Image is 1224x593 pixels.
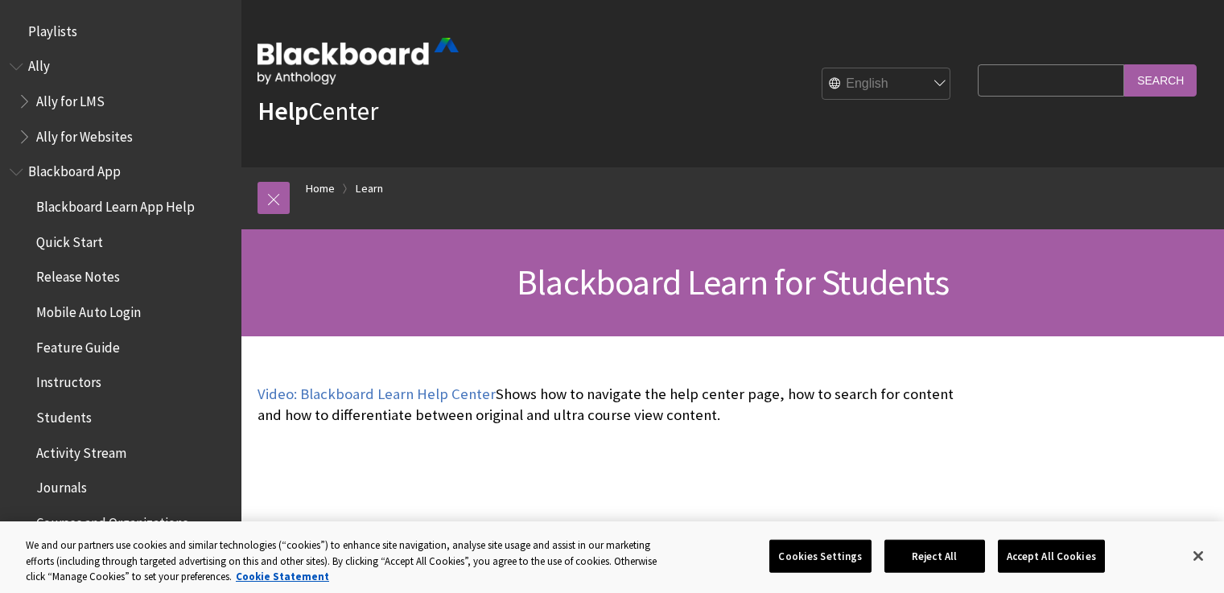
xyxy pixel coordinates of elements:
[258,38,459,84] img: Blackboard by Anthology
[998,539,1105,573] button: Accept All Cookies
[769,539,871,573] button: Cookies Settings
[36,264,120,286] span: Release Notes
[884,539,985,573] button: Reject All
[36,404,92,426] span: Students
[36,509,188,531] span: Courses and Organizations
[258,95,378,127] a: HelpCenter
[258,384,970,426] p: Shows how to navigate the help center page, how to search for content and how to differentiate be...
[36,229,103,250] span: Quick Start
[236,570,329,583] a: More information about your privacy, opens in a new tab
[28,53,50,75] span: Ally
[10,53,232,150] nav: Book outline for Anthology Ally Help
[28,18,77,39] span: Playlists
[26,537,674,585] div: We and our partners use cookies and similar technologies (“cookies”) to enhance site navigation, ...
[10,18,232,45] nav: Book outline for Playlists
[1124,64,1197,96] input: Search
[356,179,383,199] a: Learn
[36,193,195,215] span: Blackboard Learn App Help
[36,475,87,496] span: Journals
[517,260,949,304] span: Blackboard Learn for Students
[258,385,496,404] a: Video: Blackboard Learn Help Center
[36,334,120,356] span: Feature Guide
[28,159,121,180] span: Blackboard App
[36,299,141,320] span: Mobile Auto Login
[36,88,105,109] span: Ally for LMS
[36,369,101,391] span: Instructors
[36,123,133,145] span: Ally for Websites
[822,68,951,101] select: Site Language Selector
[36,439,126,461] span: Activity Stream
[1181,538,1216,574] button: Close
[306,179,335,199] a: Home
[258,95,308,127] strong: Help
